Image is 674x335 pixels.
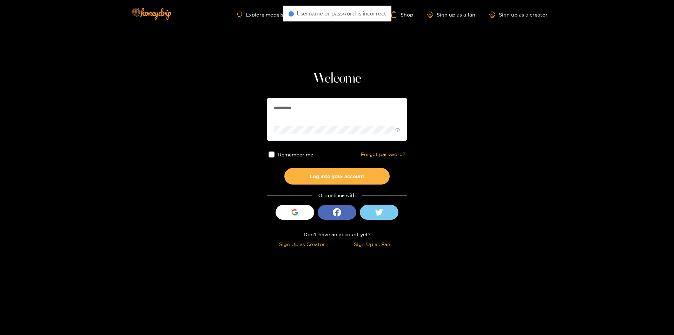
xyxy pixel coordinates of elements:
a: Forgot password? [361,152,405,157]
span: Username or password is incorrect [297,10,386,17]
div: Sign Up as Creator [269,240,335,248]
a: Sign up as a creator [489,12,548,18]
a: Shop [391,11,413,18]
div: Or continue with [267,192,407,200]
div: Sign Up as Fan [339,240,405,248]
span: eye [395,128,400,132]
span: info-circle [289,11,294,17]
button: Log into your account [284,168,390,185]
div: Don't have an account yet? [267,230,407,238]
a: Explore models [237,12,283,18]
h1: Welcome [267,70,407,87]
a: Sign up as a fan [427,12,475,18]
span: Remember me [278,152,313,157]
